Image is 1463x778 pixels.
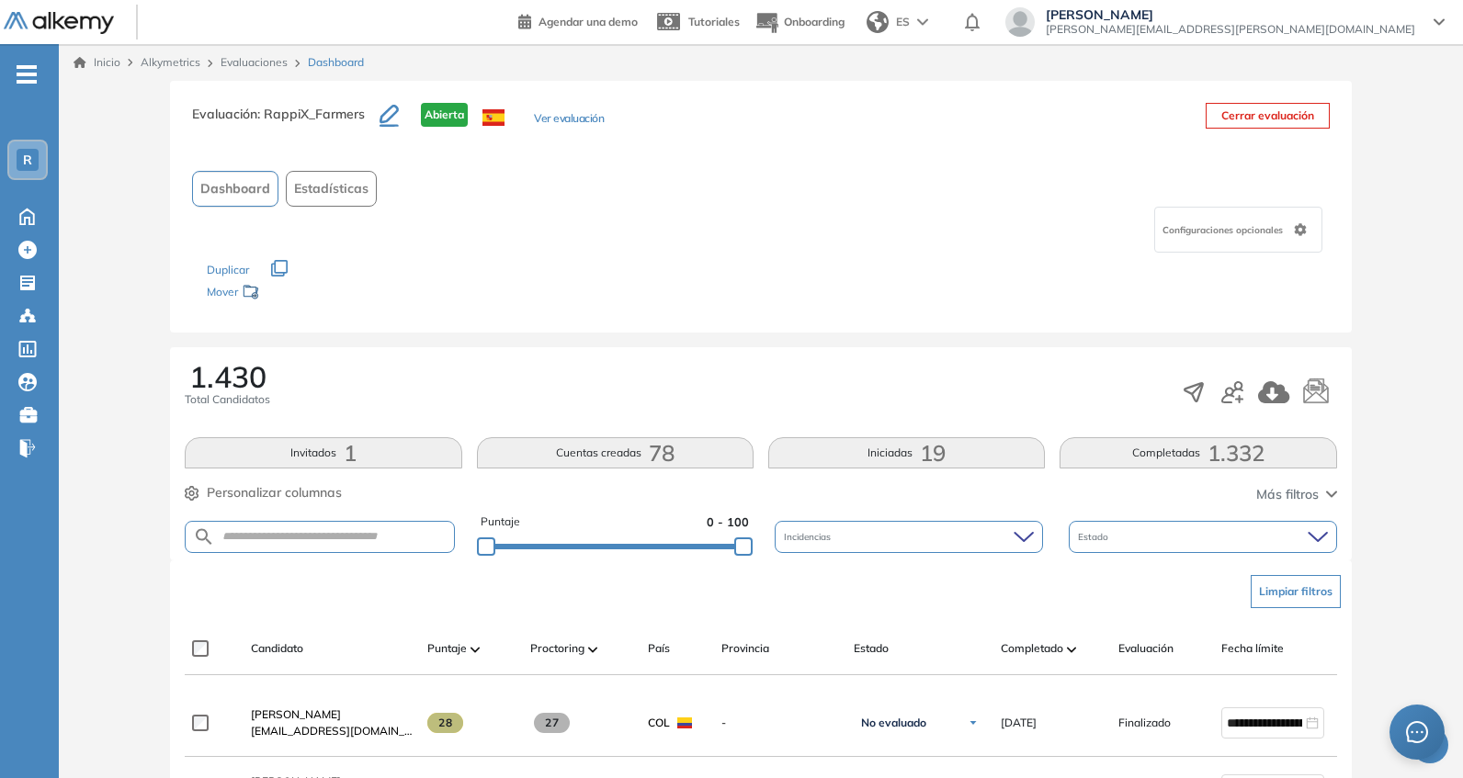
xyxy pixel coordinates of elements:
[1206,103,1330,129] button: Cerrar evaluación
[688,15,740,28] span: Tutoriales
[1154,207,1322,253] div: Configuraciones opcionales
[189,362,267,391] span: 1.430
[784,530,834,544] span: Incidencias
[721,715,839,731] span: -
[471,647,480,652] img: [missing "en.ARROW_ALT" translation]
[968,717,979,728] img: Ícono de flecha
[677,717,692,728] img: COL
[896,14,910,30] span: ES
[482,109,505,126] img: ESP
[754,3,845,42] button: Onboarding
[221,55,288,69] a: Evaluaciones
[192,103,380,141] h3: Evaluación
[17,73,37,76] i: -
[251,640,303,657] span: Candidato
[193,525,215,548] img: SEARCH_ALT
[1046,22,1415,37] span: [PERSON_NAME][EMAIL_ADDRESS][PERSON_NAME][DOMAIN_NAME]
[1046,7,1415,22] span: [PERSON_NAME]
[192,171,278,207] button: Dashboard
[200,179,270,198] span: Dashboard
[481,513,520,531] span: Puntaje
[185,437,461,468] button: Invitados1
[207,483,342,502] span: Personalizar columnas
[1001,715,1037,731] span: [DATE]
[1067,647,1076,652] img: [missing "en.ARROW_ALT" translation]
[1078,530,1112,544] span: Estado
[707,513,749,531] span: 0 - 100
[308,54,364,71] span: Dashboard
[1162,223,1287,237] span: Configuraciones opcionales
[1406,721,1428,743] span: message
[534,713,570,733] span: 27
[721,640,769,657] span: Provincia
[74,54,120,71] a: Inicio
[1256,485,1319,504] span: Más filtros
[917,18,928,26] img: arrow
[257,106,365,122] span: : RappiX_Farmers
[286,171,377,207] button: Estadísticas
[648,715,670,731] span: COL
[427,640,467,657] span: Puntaje
[185,483,342,502] button: Personalizar columnas
[427,713,463,733] span: 28
[1001,640,1063,657] span: Completado
[784,15,845,28] span: Onboarding
[1118,640,1174,657] span: Evaluación
[768,437,1045,468] button: Iniciadas19
[1251,575,1341,608] button: Limpiar filtros
[867,11,889,33] img: world
[421,103,468,127] span: Abierta
[251,706,413,723] a: [PERSON_NAME]
[1118,715,1171,731] span: Finalizado
[251,723,413,739] span: [EMAIL_ADDRESS][DOMAIN_NAME]
[207,263,249,276] span: Duplicar
[1060,437,1336,468] button: Completadas1.332
[4,12,114,35] img: Logo
[854,640,889,657] span: Estado
[141,55,200,69] span: Alkymetrics
[207,276,391,310] div: Mover
[1256,485,1337,504] button: Más filtros
[530,640,584,657] span: Proctoring
[648,640,670,657] span: País
[588,647,597,652] img: [missing "en.ARROW_ALT" translation]
[185,391,270,408] span: Total Candidatos
[23,152,32,167] span: R
[775,521,1043,553] div: Incidencias
[539,15,638,28] span: Agendar una demo
[1221,640,1284,657] span: Fecha límite
[477,437,754,468] button: Cuentas creadas78
[534,110,604,130] button: Ver evaluación
[1069,521,1337,553] div: Estado
[861,716,926,730] span: No evaluado
[251,707,341,721] span: [PERSON_NAME]
[518,9,638,31] a: Agendar una demo
[294,179,369,198] span: Estadísticas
